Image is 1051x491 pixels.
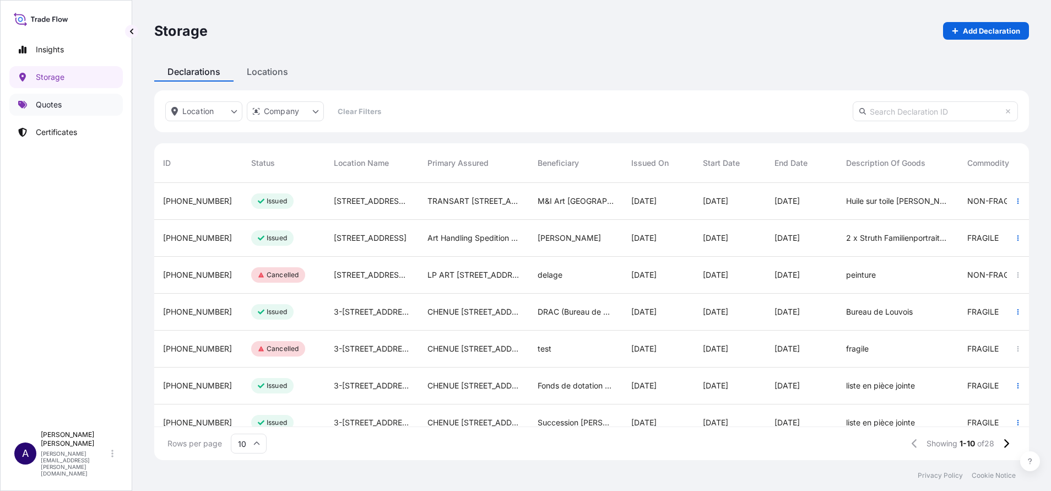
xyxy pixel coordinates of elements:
span: [PHONE_NUMBER] [163,269,232,280]
p: [PERSON_NAME] [PERSON_NAME] [41,430,109,448]
span: [PHONE_NUMBER] [163,306,232,317]
span: LP ART [STREET_ADDRESS] [427,269,520,280]
span: Succession [PERSON_NAME] [538,417,614,428]
span: FRAGILE [967,233,999,244]
p: Quotes [36,99,62,110]
span: [DATE] [631,269,657,280]
span: [PHONE_NUMBER] [163,196,232,207]
span: Commodity [967,158,1009,169]
span: [PHONE_NUMBER] [163,233,232,244]
div: Declarations [154,62,234,82]
p: Storage [154,22,208,40]
span: CHENUE [STREET_ADDRESS] [427,306,520,317]
span: [DATE] [703,233,728,244]
span: liste en pièce jointe [846,380,915,391]
p: Clear Filters [338,106,381,117]
span: End Date [774,158,808,169]
div: Locations [234,62,301,82]
span: Status [251,158,275,169]
span: Bureau de Louvois [846,306,913,317]
span: 3-[STREET_ADDRESS] [334,343,410,354]
span: 2 x Struth Familienportraits 185 x 235 cm 166 x 215 cm [PERSON_NAME] 40.000€ " Impressions from t... [846,233,950,244]
span: [DATE] [631,417,657,428]
span: 3-[STREET_ADDRESS] [334,380,410,391]
span: [DATE] [774,269,800,280]
span: CHENUE [STREET_ADDRESS] [427,343,520,354]
p: Company [264,106,299,117]
span: Rows per page [167,438,222,449]
span: [DATE] [774,306,800,317]
span: [DATE] [631,380,657,391]
span: CHENUE [STREET_ADDRESS] [427,417,520,428]
span: Primary Assured [427,158,489,169]
button: distributor Filter options [247,101,324,121]
span: FRAGILE [967,306,999,317]
span: Start Date [703,158,740,169]
span: CHENUE [STREET_ADDRESS] [427,380,520,391]
span: Showing [927,438,957,449]
span: test [538,343,551,354]
span: [DATE] [703,380,728,391]
span: [DATE] [703,306,728,317]
a: Privacy Policy [918,471,963,480]
span: Issued On [631,158,669,169]
span: [DATE] [774,343,800,354]
span: [PHONE_NUMBER] [163,343,232,354]
span: Huile sur toile [PERSON_NAME] 1953 [846,196,950,207]
p: Issued [267,197,287,206]
span: [DATE] [703,343,728,354]
span: [STREET_ADDRESS][PERSON_NAME][PERSON_NAME] [334,269,410,280]
span: of 28 [977,438,994,449]
span: delage [538,269,562,280]
span: [STREET_ADDRESS] [334,233,407,244]
span: fragile [846,343,869,354]
span: [DATE] [774,380,800,391]
p: Location [182,106,214,117]
span: 1-10 [960,438,975,449]
p: Issued [267,381,287,390]
span: 3-[STREET_ADDRESS] [334,417,410,428]
span: [PHONE_NUMBER] [163,417,232,428]
span: liste en pièce jointe [846,417,915,428]
span: Location Name [334,158,389,169]
span: [DATE] [631,306,657,317]
p: [PERSON_NAME][EMAIL_ADDRESS][PERSON_NAME][DOMAIN_NAME] [41,450,109,477]
button: Clear Filters [328,102,390,120]
button: location Filter options [165,101,242,121]
span: [DATE] [631,343,657,354]
span: Description of Goods [846,158,925,169]
span: NON-FRAGILE [967,196,1020,207]
p: Storage [36,72,64,83]
p: Cancelled [267,271,299,279]
span: [PERSON_NAME] [538,233,601,244]
span: FRAGILE [967,417,999,428]
span: [DATE] [703,196,728,207]
span: [DATE] [631,233,657,244]
span: Art Handling Spedition GmbH [STREET_ADDRESS] [427,233,520,244]
p: Issued [267,418,287,427]
p: Cancelled [267,344,299,353]
a: Certificates [9,121,123,143]
a: Insights [9,39,123,61]
span: [STREET_ADDRESS][PERSON_NAME] [334,196,410,207]
span: peinture [846,269,876,280]
a: Cookie Notice [972,471,1016,480]
span: [DATE] [631,196,657,207]
span: [DATE] [703,269,728,280]
p: Insights [36,44,64,55]
span: [DATE] [774,233,800,244]
span: 3-[STREET_ADDRESS] [334,306,410,317]
span: [DATE] [774,196,800,207]
span: Fonds de dotation [PERSON_NAME] [538,380,614,391]
p: Add Declaration [963,25,1020,36]
span: M&I Art [GEOGRAPHIC_DATA] [538,196,614,207]
span: FRAGILE [967,343,999,354]
span: FRAGILE [967,380,999,391]
span: [DATE] [703,417,728,428]
input: Search Declaration ID [853,101,1018,121]
span: [DATE] [774,417,800,428]
span: DRAC (Bureau de Louvois) [538,306,614,317]
span: A [22,448,29,459]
